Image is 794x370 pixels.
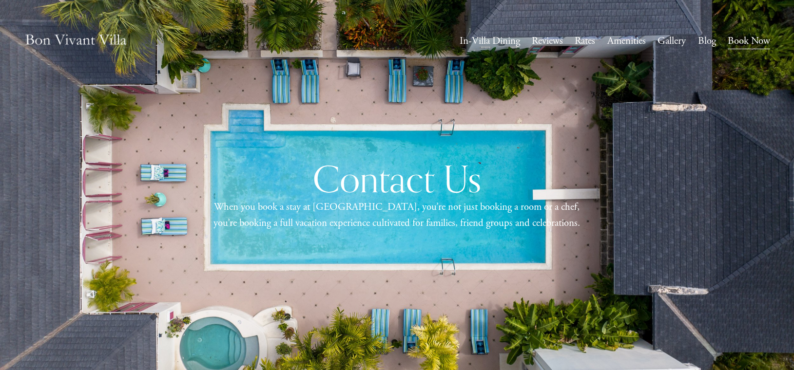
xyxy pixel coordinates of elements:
a: Book Now [728,32,770,51]
p: When you book a stay at [GEOGRAPHIC_DATA], you’re not just booking a room or a chef, you’re booki... [212,199,582,232]
a: Rates [575,32,595,51]
img: Caribbean Vacation Rental | Bon Vivant Villa [24,24,128,58]
h1: Contact Us [243,156,551,202]
a: In-Villa Dining [460,32,520,51]
a: Amenities [607,32,646,51]
a: Reviews [532,32,563,51]
a: Gallery [658,32,686,51]
a: Blog [698,32,716,51]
